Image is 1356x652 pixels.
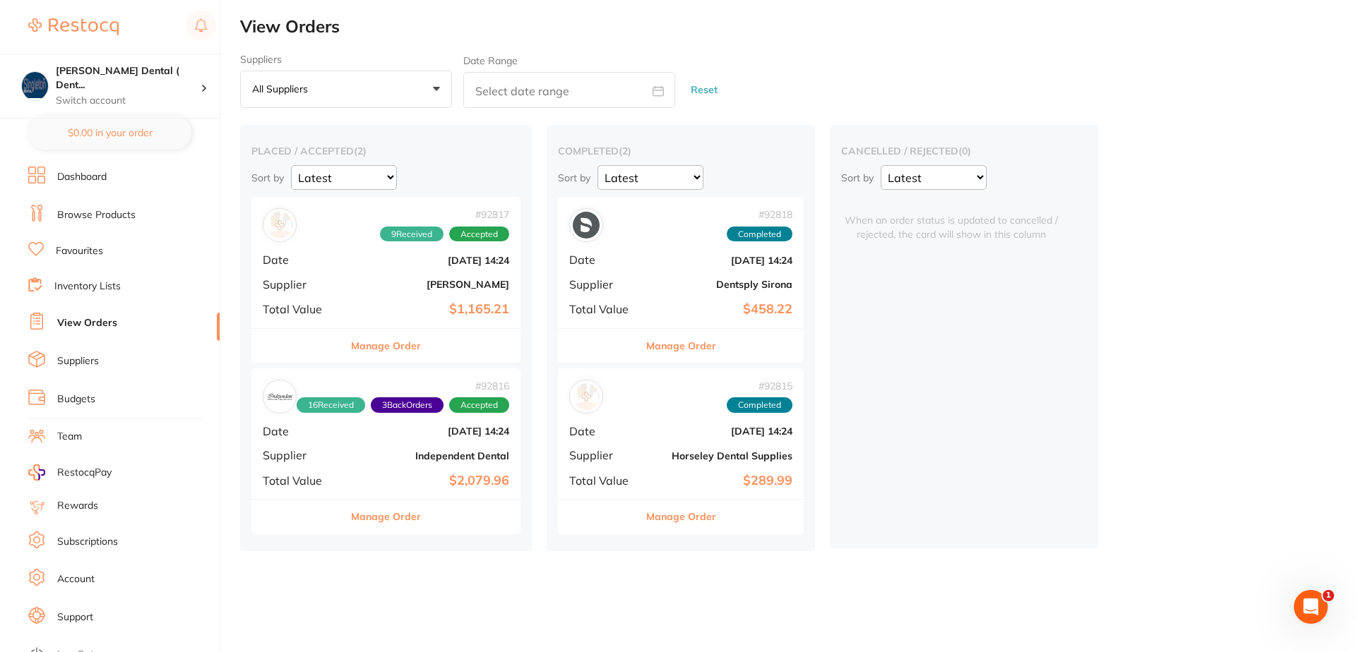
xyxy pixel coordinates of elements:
[57,316,117,330] a: View Orders
[1323,590,1334,601] span: 1
[351,329,421,363] button: Manage Order
[28,18,119,35] img: Restocq Logo
[54,279,121,294] a: Inventory Lists
[28,11,119,43] a: Restocq Logo
[240,71,452,109] button: All suppliers
[569,253,640,266] span: Date
[841,197,1061,241] span: When an order status is updated to cancelled / rejected, the card will show in this column
[252,83,314,95] p: All suppliers
[651,279,792,290] b: Dentsply Sirona
[727,397,792,413] span: Completed
[251,368,521,534] div: Independent Dental#9281616Received3BackOrdersAcceptedDate[DATE] 14:24SupplierIndependent DentalTo...
[251,197,521,363] div: Henry Schein Halas#928179ReceivedAcceptedDate[DATE] 14:24Supplier[PERSON_NAME]Total Value$1,165.2...
[56,64,201,92] h4: Singleton Dental ( DentalTown 8 Pty Ltd)
[57,466,112,480] span: RestocqPay
[573,383,600,410] img: Horseley Dental Supplies
[240,54,452,65] label: Suppliers
[558,171,590,184] p: Sort by
[28,464,112,481] a: RestocqPay
[352,302,509,317] b: $1,165.21
[651,450,792,461] b: Horseley Dental Supplies
[573,212,600,239] img: Dentsply Sirona
[727,227,792,242] span: Completed
[251,145,521,157] h2: placed / accepted ( 2 )
[646,500,716,533] button: Manage Order
[449,227,509,242] span: Accepted
[297,397,365,413] span: Received
[57,499,98,513] a: Rewards
[297,380,509,392] span: # 92816
[263,425,341,437] span: Date
[263,253,341,266] span: Date
[463,72,675,108] input: Select date range
[57,430,82,444] a: Team
[352,473,509,488] b: $2,079.96
[22,72,48,98] img: Singleton Dental ( DentalTown 8 Pty Ltd)
[569,278,640,291] span: Supplier
[28,116,191,150] button: $0.00 in your order
[28,464,45,481] img: RestocqPay
[651,425,792,437] b: [DATE] 14:24
[569,303,640,315] span: Total Value
[352,279,509,290] b: [PERSON_NAME]
[686,71,722,109] button: Reset
[727,380,792,392] span: # 92815
[841,145,1087,157] h2: cancelled / rejected ( 0 )
[57,354,99,368] a: Suppliers
[263,278,341,291] span: Supplier
[352,425,509,437] b: [DATE] 14:24
[651,255,792,266] b: [DATE] 14:24
[352,450,509,461] b: Independent Dental
[380,209,509,220] span: # 92817
[266,212,293,239] img: Henry Schein Halas
[558,145,804,157] h2: completed ( 2 )
[266,383,293,410] img: Independent Dental
[1294,590,1328,624] iframe: Intercom live chat
[569,474,640,487] span: Total Value
[56,244,103,258] a: Favourites
[727,209,792,220] span: # 92818
[371,397,444,413] span: Back orders
[57,535,118,549] a: Subscriptions
[263,303,341,315] span: Total Value
[351,500,421,533] button: Manage Order
[449,397,509,413] span: Accepted
[57,572,95,586] a: Account
[841,171,874,184] p: Sort by
[57,208,136,222] a: Browse Products
[651,473,792,488] b: $289.99
[352,255,509,266] b: [DATE] 14:24
[651,302,792,317] b: $458.22
[263,474,341,487] span: Total Value
[569,425,640,437] span: Date
[251,171,284,184] p: Sort by
[57,170,107,184] a: Dashboard
[569,449,640,461] span: Supplier
[646,329,716,363] button: Manage Order
[240,17,1356,37] h2: View Orders
[57,610,93,624] a: Support
[263,449,341,461] span: Supplier
[57,392,95,406] a: Budgets
[463,55,518,66] label: Date Range
[380,227,444,242] span: Received
[56,94,201,108] p: Switch account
